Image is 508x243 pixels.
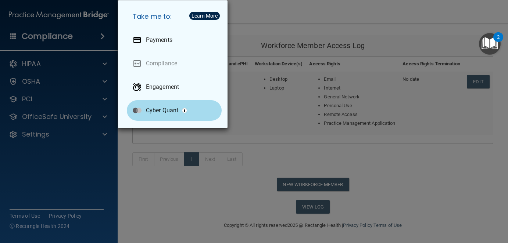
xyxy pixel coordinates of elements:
a: Compliance [127,53,222,74]
a: Cyber Quant [127,100,222,121]
button: Learn More [189,12,220,20]
div: 2 [497,37,500,47]
div: Learn More [192,13,218,18]
a: Engagement [127,77,222,97]
p: Cyber Quant [146,107,178,114]
button: Open Resource Center, 2 new notifications [479,33,501,55]
iframe: Drift Widget Chat Controller [471,192,499,220]
p: Payments [146,36,172,44]
a: Payments [127,30,222,50]
h5: Take me to: [127,6,222,27]
p: Engagement [146,83,179,91]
